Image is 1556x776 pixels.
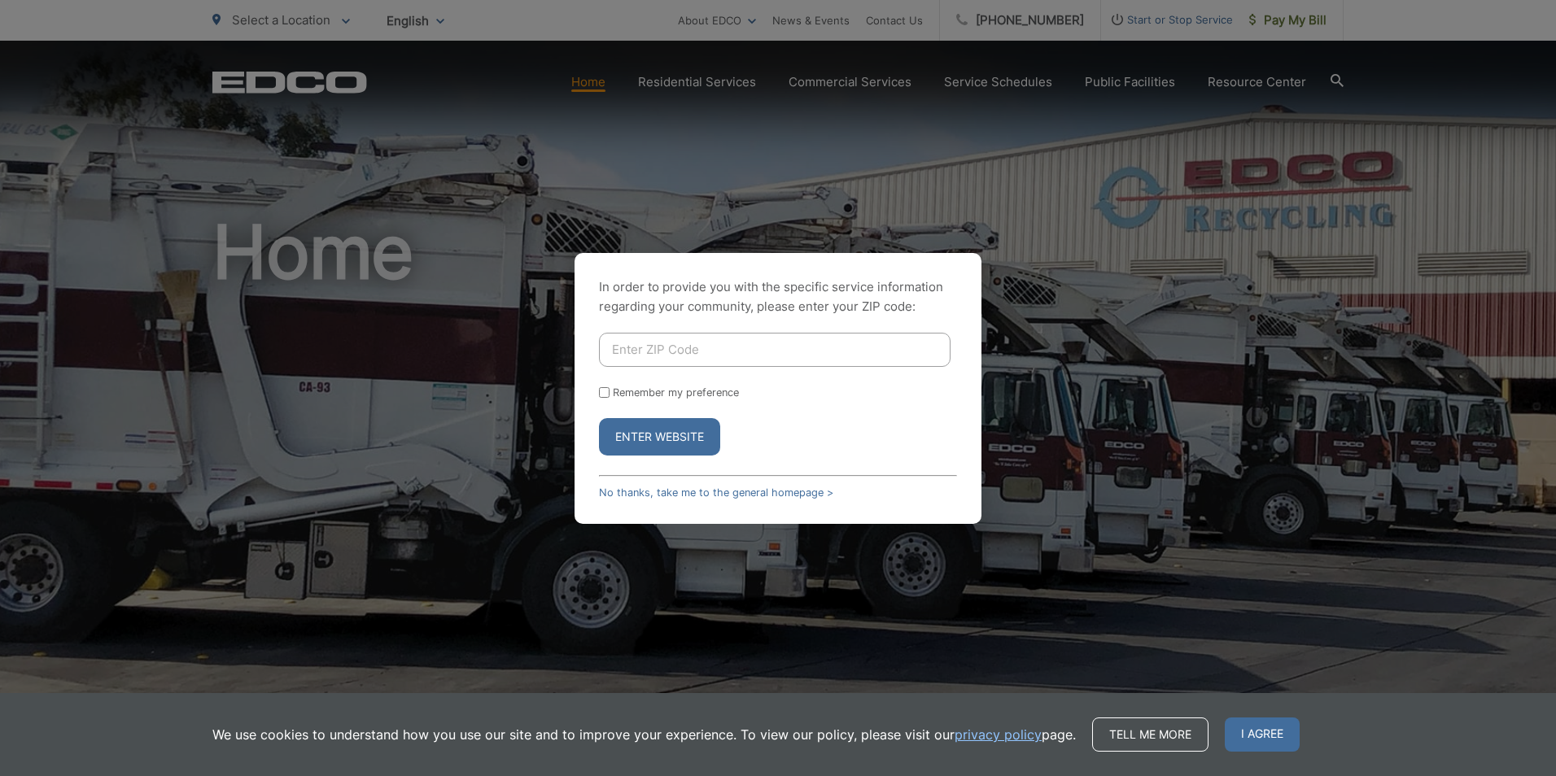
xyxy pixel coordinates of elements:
a: No thanks, take me to the general homepage > [599,486,833,499]
p: In order to provide you with the specific service information regarding your community, please en... [599,277,957,316]
p: We use cookies to understand how you use our site and to improve your experience. To view our pol... [212,725,1076,744]
label: Remember my preference [613,386,739,399]
input: Enter ZIP Code [599,333,951,367]
span: I agree [1225,717,1300,752]
button: Enter Website [599,418,720,456]
a: privacy policy [955,725,1042,744]
a: Tell me more [1092,717,1209,752]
